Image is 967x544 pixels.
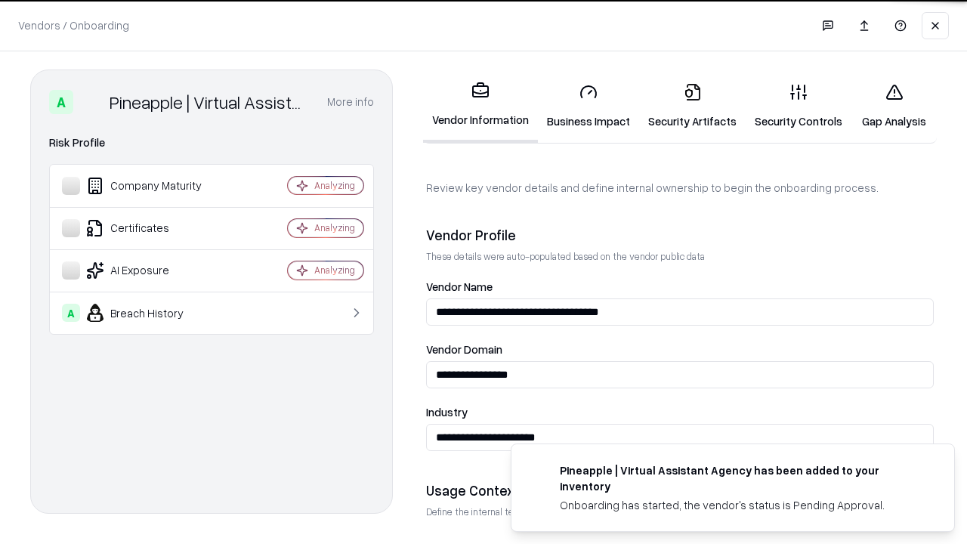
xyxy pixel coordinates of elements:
[423,70,538,143] a: Vendor Information
[110,90,309,114] div: Pineapple | Virtual Assistant Agency
[314,264,355,277] div: Analyzing
[538,71,639,141] a: Business Impact
[49,134,374,152] div: Risk Profile
[426,481,934,499] div: Usage Context
[62,304,80,322] div: A
[426,250,934,263] p: These details were auto-populated based on the vendor public data
[79,90,103,114] img: Pineapple | Virtual Assistant Agency
[62,304,243,322] div: Breach History
[18,17,129,33] p: Vendors / Onboarding
[426,281,934,292] label: Vendor Name
[314,221,355,234] div: Analyzing
[851,71,937,141] a: Gap Analysis
[426,505,934,518] p: Define the internal team and reason for using this vendor. This helps assess business relevance a...
[426,180,934,196] p: Review key vendor details and define internal ownership to begin the onboarding process.
[530,462,548,481] img: trypineapple.com
[314,179,355,192] div: Analyzing
[49,90,73,114] div: A
[426,406,934,418] label: Industry
[62,177,243,195] div: Company Maturity
[639,71,746,141] a: Security Artifacts
[746,71,851,141] a: Security Controls
[426,226,934,244] div: Vendor Profile
[62,261,243,280] div: AI Exposure
[560,497,918,513] div: Onboarding has started, the vendor's status is Pending Approval.
[62,219,243,237] div: Certificates
[327,88,374,116] button: More info
[560,462,918,494] div: Pineapple | Virtual Assistant Agency has been added to your inventory
[426,344,934,355] label: Vendor Domain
